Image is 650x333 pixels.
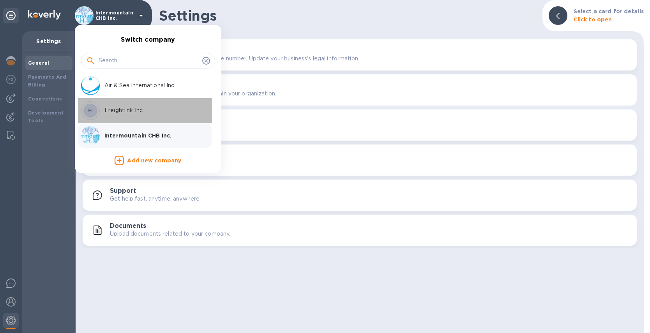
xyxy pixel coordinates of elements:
p: Air & Sea International Inc. [104,81,203,90]
input: Search [99,55,199,67]
p: Freightlink Inc [104,106,203,115]
p: Add new company [127,157,181,165]
b: FI [88,107,93,113]
p: Intermountain CHB Inc. [104,132,203,139]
